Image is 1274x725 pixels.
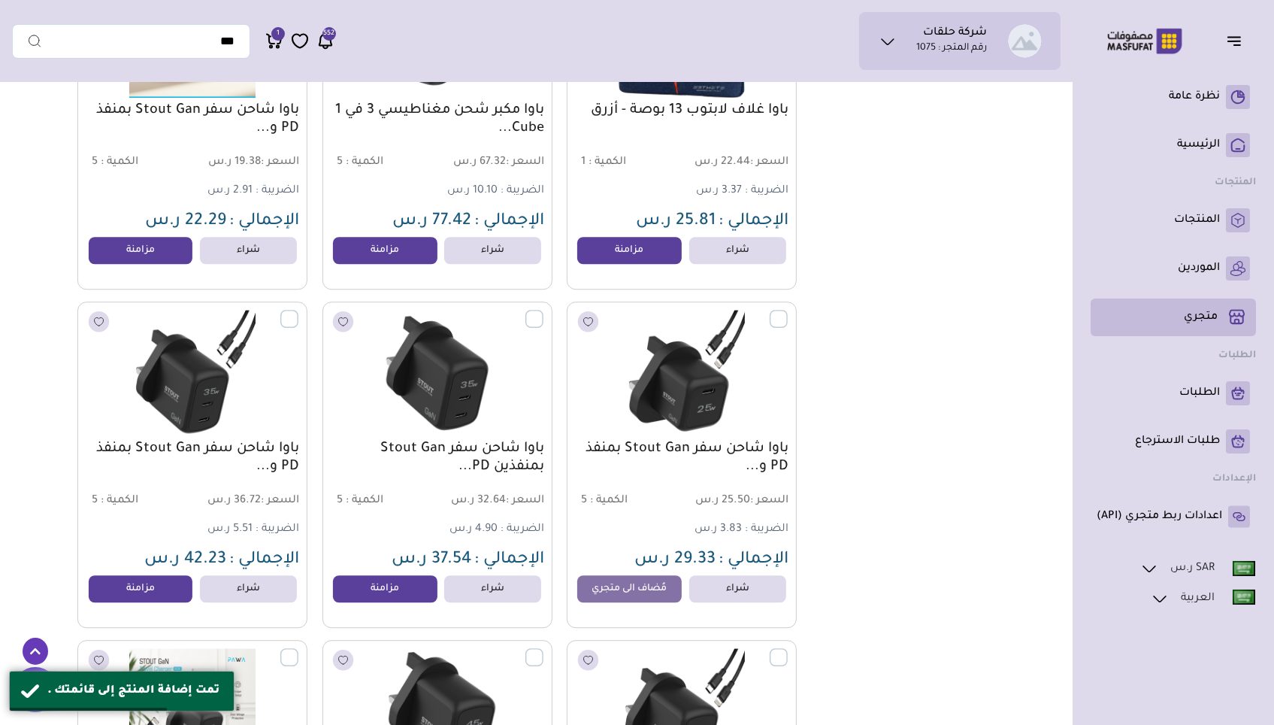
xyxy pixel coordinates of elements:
[439,156,544,170] span: 67.32 ر.س
[47,683,222,699] div: تمت إضافة المنتج إلى قائمتك .
[449,523,498,535] span: 4.90 ر.س
[506,495,544,507] span: السعر :
[277,27,280,41] span: 1
[145,213,226,231] span: 22.29 ر.س
[86,440,299,476] a: باوا شاحن سفر Stout Gan بمنفذ PD و...
[924,26,988,41] h1: شركة حلقات
[1097,85,1250,109] a: نظرة عامة
[506,156,544,168] span: السعر :
[917,41,988,56] p: رقم المتجر : 1075
[331,440,544,476] a: باوا شاحن سفر Stout Gan بمنفذين PD...
[200,575,297,602] a: شراء
[719,551,788,569] span: الإجمالي :
[101,495,138,507] span: الكمية :
[337,495,343,507] span: 5
[256,523,299,535] span: الضريبة :
[89,575,193,602] a: مزامنة
[1178,261,1220,276] p: الموردين
[575,440,788,476] a: باوا شاحن سفر Stout Gan بمنفذ PD و...
[1097,505,1250,529] a: اعدادات ربط متجري (API)
[89,237,193,264] a: مزامنة
[194,494,299,508] span: 36.72 ر.س
[346,156,383,168] span: الكمية :
[439,494,544,508] span: 32.64 ر.س
[261,495,299,507] span: السعر :
[444,575,541,602] a: شراء
[92,495,98,507] span: 5
[719,213,788,231] span: الإجمالي :
[261,156,299,168] span: السعر :
[683,156,788,170] span: 22.44 ر.س
[581,495,587,507] span: 5
[636,213,716,231] span: 25.81 ر.س
[1169,89,1220,105] p: نظرة عامة
[1097,305,1250,330] a: متجري
[745,185,788,197] span: الضريبة :
[331,102,544,138] a: باوا مكبر شحن مغناطيسي 3 في 1 Cube...
[346,495,383,507] span: الكمية :
[750,156,788,168] span: السعر :
[577,237,682,264] a: مزامنة
[474,213,544,231] span: الإجمالي :
[576,310,788,436] img: 241.625-241.6252025-07-16-687770524cae1.png
[101,156,138,168] span: الكمية :
[1174,213,1220,228] p: المنتجات
[1177,138,1220,153] p: الرئيسية
[229,551,299,569] span: الإجمالي :
[1179,386,1220,401] p: الطلبات
[229,213,299,231] span: الإجمالي :
[696,185,742,197] span: 3.37 ر.س
[501,523,544,535] span: الضريبة :
[1215,177,1256,188] strong: المنتجات
[1097,208,1250,232] a: المنتجات
[589,156,626,168] span: الكمية :
[144,551,226,569] span: 42.23 ر.س
[323,27,334,41] span: 552
[333,237,437,264] a: مزامنة
[689,575,786,602] a: شراء
[590,495,628,507] span: الكمية :
[1184,310,1218,325] p: متجري
[501,185,544,197] span: الضريبة :
[333,575,437,602] a: مزامنة
[265,32,283,50] a: 1
[92,156,98,168] span: 5
[1150,589,1256,608] a: العربية
[207,523,253,535] span: 5.51 ر.س
[581,156,586,168] span: 1
[200,237,297,264] a: شراء
[1135,434,1220,449] p: طلبات الاسترجاع
[1139,559,1256,578] a: SAR ر.س
[1097,381,1250,405] a: الطلبات
[194,156,299,170] span: 19.38 ر.س
[392,551,471,569] span: 37.54 ر.س
[1218,350,1256,361] strong: الطلبات
[444,237,541,264] a: شراء
[683,494,788,508] span: 25.50 ر.س
[392,213,471,231] span: 77.42 ر.س
[575,102,788,120] a: باوا غلاف لابتوب 13 بوصة - أزرق
[634,551,716,569] span: 29.33 ر.س
[1097,509,1222,524] p: اعدادات ربط متجري (API)
[86,102,299,138] a: باوا شاحن سفر Stout Gan بمنفذ PD و...
[577,575,682,602] a: مُضاف الى متجري
[447,185,498,197] span: 10.10 ر.س
[1097,429,1250,454] a: طلبات الاسترجاع
[745,523,788,535] span: الضريبة :
[1097,26,1193,56] img: Logo
[474,551,544,569] span: الإجمالي :
[207,185,253,197] span: 2.91 ر.س
[1097,133,1250,157] a: الرئيسية
[689,237,786,264] a: شراء
[1097,256,1250,281] a: الموردين
[1008,24,1042,58] img: شركة حلقات
[256,185,299,197] span: الضريبة :
[1212,474,1256,484] strong: الإعدادات
[750,495,788,507] span: السعر :
[694,523,742,535] span: 3.83 ر.س
[1233,561,1255,576] img: Eng
[337,156,343,168] span: 5
[316,32,334,50] a: 552
[331,310,543,436] img: 241.625-241.6252025-07-16-6877700fb80c2.png
[86,310,298,436] img: 241.625-241.6252025-07-16-68776fbfe3920.png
